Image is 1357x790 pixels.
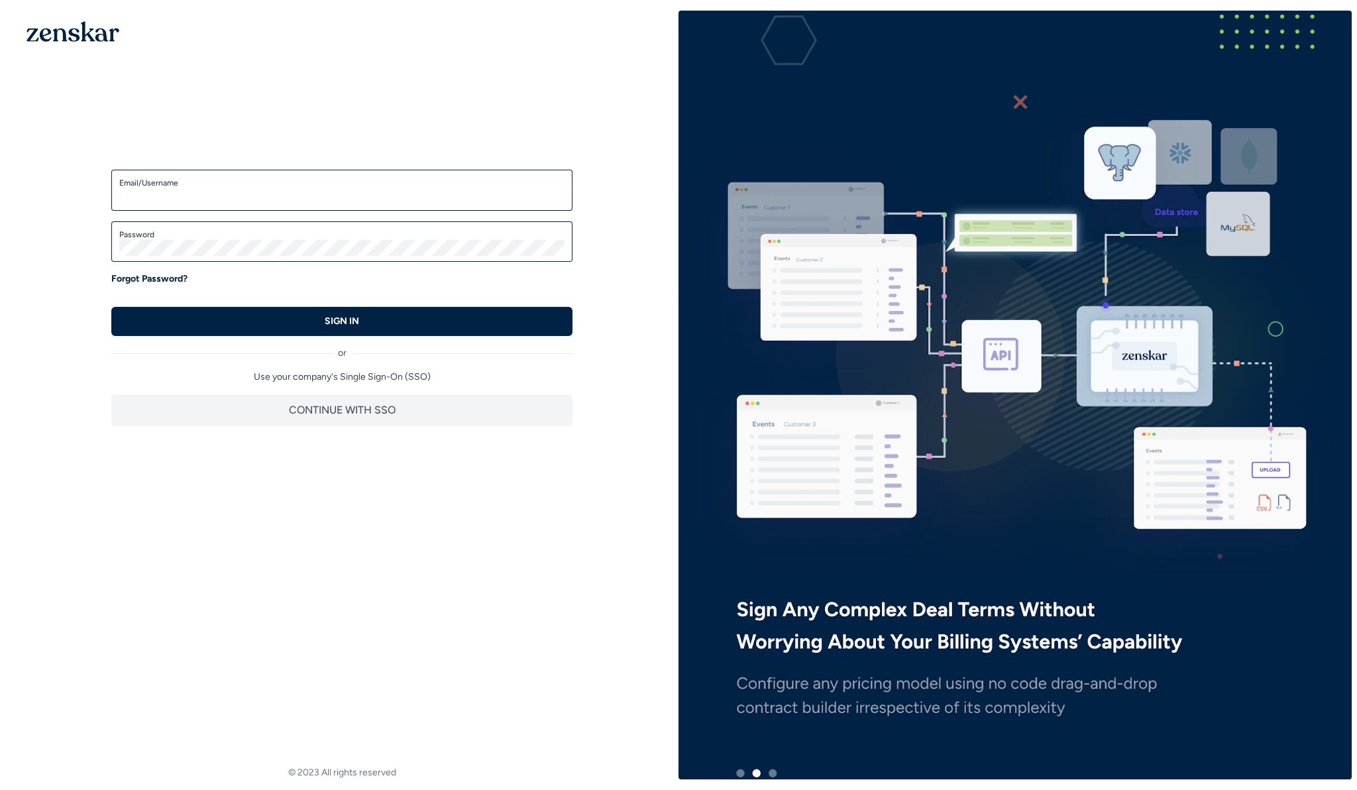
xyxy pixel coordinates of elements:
[111,394,572,426] button: CONTINUE WITH SSO
[111,272,188,286] a: Forgot Password?
[119,178,565,188] label: Email/Username
[111,370,572,384] p: Use your company's Single Sign-On (SSO)
[111,307,572,336] button: SIGN IN
[111,336,572,360] div: or
[325,315,359,328] p: SIGN IN
[5,766,678,779] footer: © 2023 All rights reserved
[119,229,565,240] label: Password
[27,21,119,42] img: 1OGAJ2xQqyY4LXKgY66KYq0eOWRCkrZdAb3gUhuVAqdWPZE9SRJmCz+oDMSn4zDLXe31Ii730ItAGKgCKgCCgCikA4Av8PJUP...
